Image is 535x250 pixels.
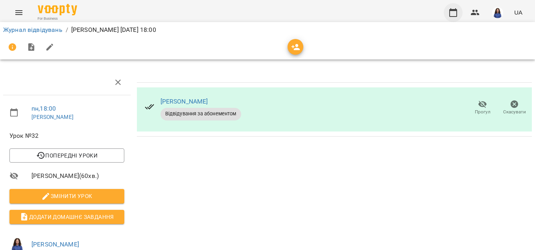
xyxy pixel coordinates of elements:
span: Урок №32 [9,131,124,141]
li: / [66,25,68,35]
button: Попередні уроки [9,148,124,163]
button: Додати домашнє завдання [9,210,124,224]
a: [PERSON_NAME] [160,98,208,105]
a: [PERSON_NAME] [31,114,74,120]
button: UA [511,5,526,20]
span: For Business [38,16,77,21]
span: Скасувати [503,109,526,115]
button: Menu [9,3,28,22]
span: Прогул [475,109,491,115]
a: [PERSON_NAME] [31,241,79,248]
span: UA [514,8,522,17]
span: Додати домашнє завдання [16,212,118,222]
a: пн , 18:00 [31,105,56,112]
img: 896d7bd98bada4a398fcb6f6c121a1d1.png [492,7,503,18]
img: Voopty Logo [38,4,77,15]
span: Відвідування за абонементом [160,110,241,117]
span: [PERSON_NAME] ( 60 хв. ) [31,171,124,181]
button: Прогул [467,97,498,119]
span: Попередні уроки [16,151,118,160]
span: Змінити урок [16,191,118,201]
a: Журнал відвідувань [3,26,63,33]
p: [PERSON_NAME] [DATE] 18:00 [71,25,156,35]
nav: breadcrumb [3,25,532,35]
button: Скасувати [498,97,530,119]
button: Змінити урок [9,189,124,203]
